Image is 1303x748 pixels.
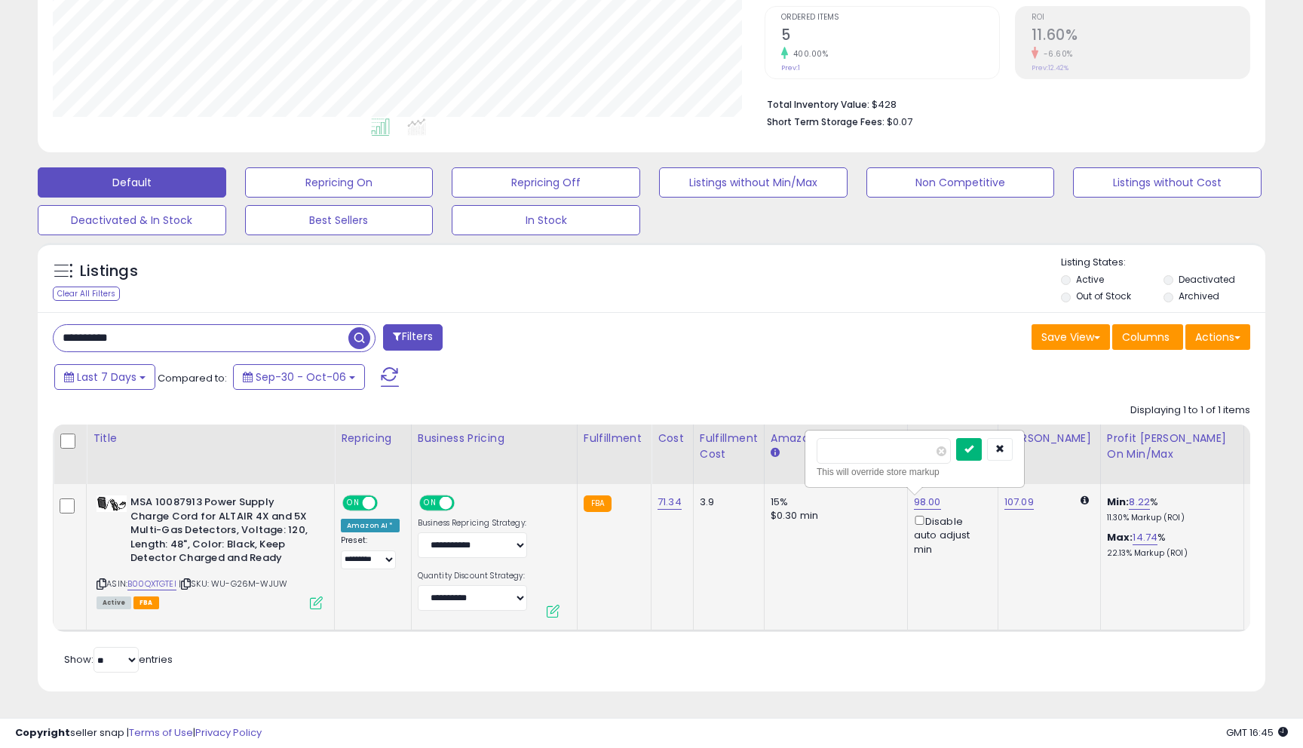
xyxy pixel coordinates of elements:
div: Displaying 1 to 1 of 1 items [1130,403,1250,418]
p: 22.13% Markup (ROI) [1107,548,1232,559]
span: OFF [376,497,400,510]
h5: Listings [80,261,138,282]
a: 71.34 [658,495,682,510]
b: MSA 10087913 Power Supply Charge Cord for ALTAIR 4X and 5X Multi-Gas Detectors, Voltage: 120, Len... [130,495,314,569]
button: Default [38,167,226,198]
div: Clear All Filters [53,287,120,301]
div: Fulfillable Quantity [1250,431,1302,462]
b: Total Inventory Value: [767,98,869,111]
button: Listings without Cost [1073,167,1262,198]
label: Active [1076,273,1104,286]
small: Prev: 1 [781,63,800,72]
small: Amazon Fees. [771,446,780,460]
button: In Stock [452,205,640,235]
div: $0.30 min [771,509,896,523]
div: % [1107,495,1232,523]
label: Deactivated [1179,273,1235,286]
div: Repricing [341,431,405,446]
small: 400.00% [788,48,829,60]
a: 8.22 [1129,495,1150,510]
button: Columns [1112,324,1183,350]
span: Last 7 Days [77,369,136,385]
a: 107.09 [1004,495,1034,510]
div: ASIN: [97,495,323,607]
span: $0.07 [887,115,912,129]
h2: 5 [781,26,999,47]
th: The percentage added to the cost of goods (COGS) that forms the calculator for Min & Max prices. [1100,425,1243,484]
div: Fulfillment [584,431,645,446]
p: Listing States: [1061,256,1265,270]
span: Ordered Items [781,14,999,22]
span: ON [344,497,363,510]
span: Sep-30 - Oct-06 [256,369,346,385]
button: Best Sellers [245,205,434,235]
span: Columns [1122,330,1170,345]
img: 41rJgZgjHFL._SL40_.jpg [97,495,127,512]
button: Actions [1185,324,1250,350]
label: Quantity Discount Strategy: [418,571,527,581]
button: Save View [1032,324,1110,350]
span: Show: entries [64,652,173,667]
label: Business Repricing Strategy: [418,518,527,529]
a: 14.74 [1133,530,1157,545]
span: FBA [133,596,159,609]
b: Short Term Storage Fees: [767,115,885,128]
small: Prev: 12.42% [1032,63,1068,72]
span: Compared to: [158,371,227,385]
div: Title [93,431,328,446]
label: Archived [1179,290,1219,302]
span: ROI [1032,14,1249,22]
div: 15% [771,495,896,509]
button: Last 7 Days [54,364,155,390]
div: This will override store markup [817,464,1013,480]
strong: Copyright [15,725,70,740]
label: Out of Stock [1076,290,1131,302]
span: ON [421,497,440,510]
span: OFF [452,497,476,510]
button: Sep-30 - Oct-06 [233,364,365,390]
div: Preset: [341,535,400,569]
a: Terms of Use [129,725,193,740]
button: Filters [383,324,442,351]
div: Fulfillment Cost [700,431,758,462]
div: [PERSON_NAME] [1004,431,1094,446]
li: $428 [767,94,1239,112]
div: Profit [PERSON_NAME] on Min/Max [1107,431,1237,462]
a: B00QXTGTEI [127,578,176,590]
a: Privacy Policy [195,725,262,740]
div: seller snap | | [15,726,262,740]
div: Disable auto adjust min [914,513,986,556]
div: 3.9 [700,495,753,509]
small: -6.60% [1038,48,1073,60]
h2: 11.60% [1032,26,1249,47]
span: All listings currently available for purchase on Amazon [97,596,131,609]
div: Business Pricing [418,431,571,446]
b: Max: [1107,530,1133,544]
p: 11.30% Markup (ROI) [1107,513,1232,523]
button: Listings without Min/Max [659,167,848,198]
div: Cost [658,431,687,446]
button: Non Competitive [866,167,1055,198]
b: Min: [1107,495,1130,509]
small: FBA [584,495,612,512]
span: 2025-10-14 16:45 GMT [1226,725,1288,740]
div: Amazon AI * [341,519,400,532]
button: Repricing Off [452,167,640,198]
a: 98.00 [914,495,941,510]
div: % [1107,531,1232,559]
div: Amazon Fees [771,431,901,446]
div: 3 [1250,495,1297,509]
button: Repricing On [245,167,434,198]
span: | SKU: WU-G26M-WJUW [179,578,287,590]
button: Deactivated & In Stock [38,205,226,235]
